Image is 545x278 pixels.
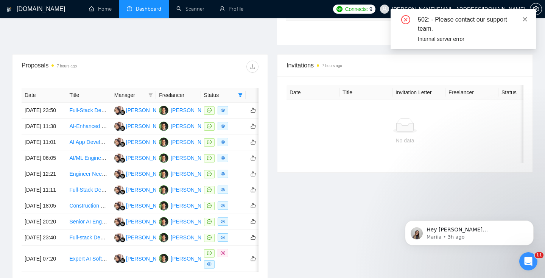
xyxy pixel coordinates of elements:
[251,155,256,161] span: like
[66,214,111,230] td: Senior AI Engineer for AI Video Editing Tool
[66,88,111,103] th: Title
[159,218,214,224] a: MW[PERSON_NAME]
[66,119,111,134] td: AI-Enhanced Outdoor Porcelain Paver Visualizer Developer
[114,139,170,145] a: NY[PERSON_NAME]
[530,6,542,12] span: setting
[57,64,77,68] time: 7 hours ago
[69,234,161,241] a: Full-stack Developer (React/Python/AI)
[120,189,125,195] img: gigradar-bm.png
[159,123,214,129] a: MW[PERSON_NAME]
[69,155,177,161] a: AI/ML Engineer Skills Assessment Interviewer
[159,217,168,226] img: MW
[322,64,342,68] time: 7 hours ago
[89,6,112,12] a: homeHome
[69,187,293,193] a: Full-Stack Dev (ChatGPT Apps SDK + Node/Python + Flutter) – Build ObiiGO OaaS Integration
[522,17,528,22] span: close
[369,5,372,13] span: 9
[159,153,168,163] img: MW
[114,201,124,211] img: NY
[22,182,66,198] td: [DATE] 11:11
[221,203,225,208] span: eye
[126,154,170,162] div: [PERSON_NAME]
[114,254,124,263] img: NY
[22,246,66,272] td: [DATE] 07:20
[69,203,183,209] a: Construction Marketplace Platform Development
[22,198,66,214] td: [DATE] 18:05
[111,88,156,103] th: Manager
[120,126,125,131] img: gigradar-bm.png
[251,123,256,129] span: like
[249,254,258,263] button: like
[6,3,12,16] img: logo
[147,89,154,101] span: filter
[392,85,445,100] th: Invitation Letter
[114,153,124,163] img: NY
[171,201,214,210] div: [PERSON_NAME]
[207,262,212,266] span: eye
[207,251,212,255] span: message
[33,29,131,36] p: Message from Mariia, sent 3h ago
[401,15,410,24] span: close-circle
[159,202,214,208] a: MW[PERSON_NAME]
[249,217,258,226] button: like
[22,119,66,134] td: [DATE] 11:38
[221,124,225,128] span: eye
[66,103,111,119] td: Full-Stack Developer Needed for AI Web Application with OpenAI Integration
[126,106,170,114] div: [PERSON_NAME]
[159,170,214,176] a: MW[PERSON_NAME]
[247,64,258,70] span: download
[126,255,170,263] div: [PERSON_NAME]
[69,219,171,225] a: Senior AI Engineer for AI Video Editing Tool
[207,156,212,160] span: message
[221,187,225,192] span: eye
[251,219,256,225] span: like
[120,110,125,115] img: gigradar-bm.png
[114,169,124,179] img: NY
[114,233,124,242] img: NY
[249,201,258,210] button: like
[519,252,537,270] iframe: Intercom live chat
[126,201,170,210] div: [PERSON_NAME]
[171,106,214,114] div: [PERSON_NAME]
[114,155,170,161] a: NY[PERSON_NAME]
[251,187,256,193] span: like
[114,255,170,261] a: NY[PERSON_NAME]
[249,169,258,178] button: like
[159,107,214,113] a: MW[PERSON_NAME]
[445,85,498,100] th: Freelancer
[114,123,170,129] a: NY[PERSON_NAME]
[22,61,140,73] div: Proposals
[207,172,212,176] span: message
[171,255,214,263] div: [PERSON_NAME]
[159,255,214,261] a: MW[PERSON_NAME]
[159,106,168,115] img: MW
[159,201,168,211] img: MW
[159,155,214,161] a: MW[PERSON_NAME]
[251,171,256,177] span: like
[120,158,125,163] img: gigradar-bm.png
[171,233,214,242] div: [PERSON_NAME]
[33,22,131,133] span: Hey [PERSON_NAME][EMAIL_ADDRESS][DOMAIN_NAME], Looks like your Upwork agency 3Brain Technolabs Pr...
[114,185,124,195] img: NY
[114,186,170,192] a: NY[PERSON_NAME]
[171,186,214,194] div: [PERSON_NAME]
[207,235,212,240] span: message
[171,138,214,146] div: [PERSON_NAME]
[120,221,125,226] img: gigradar-bm.png
[204,91,235,99] span: Status
[156,88,201,103] th: Freelancer
[159,234,214,240] a: MW[PERSON_NAME]
[120,173,125,179] img: gigradar-bm.png
[66,182,111,198] td: Full-Stack Dev (ChatGPT Apps SDK + Node/Python + Flutter) – Build ObiiGO OaaS Integration
[382,6,387,12] span: user
[221,108,225,112] span: eye
[339,85,392,100] th: Title
[114,137,124,147] img: NY
[120,237,125,242] img: gigradar-bm.png
[127,6,132,11] span: dashboard
[249,137,258,147] button: like
[207,203,212,208] span: message
[418,15,527,33] div: 502: - Please contact our support team.
[66,198,111,214] td: Construction Marketplace Platform Development
[159,169,168,179] img: MW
